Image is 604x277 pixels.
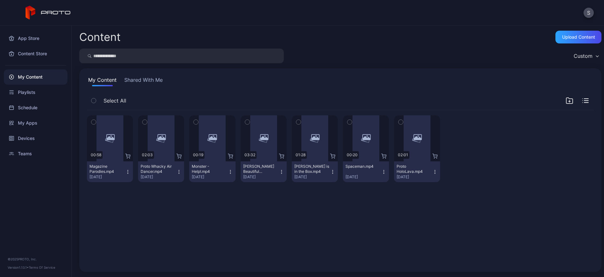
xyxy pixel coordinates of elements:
[192,164,227,174] div: Monster - Help!.mp4
[141,174,176,180] div: [DATE]
[4,69,67,85] a: My Content
[397,164,432,174] div: Proto HoloLava.mp4
[192,174,228,180] div: [DATE]
[4,31,67,46] a: App Store
[89,164,125,174] div: Magazine Parodies.mp4
[394,161,440,182] button: Proto HoloLava.mp4[DATE]
[345,174,381,180] div: [DATE]
[397,174,432,180] div: [DATE]
[4,146,67,161] a: Teams
[294,164,329,174] div: Howie Mandel is in the Box.mp4
[104,97,126,104] span: Select All
[89,174,125,180] div: [DATE]
[555,31,601,43] button: Upload Content
[570,49,601,63] button: Custom
[189,161,235,182] button: Monster - Help!.mp4[DATE]
[141,164,176,174] div: Proto Whacky Air Dancer.mp4
[8,257,64,262] div: © 2025 PROTO, Inc.
[87,76,118,86] button: My Content
[4,46,67,61] a: Content Store
[87,161,133,182] button: Magazine Parodies.mp4[DATE]
[243,164,278,174] div: Billy Morrison's Beautiful Disaster.mp4
[4,115,67,131] a: My Apps
[79,32,120,42] div: Content
[294,174,330,180] div: [DATE]
[138,161,184,182] button: Proto Whacky Air Dancer.mp4[DATE]
[241,161,287,182] button: [PERSON_NAME] Beautiful Disaster.mp4[DATE]
[4,100,67,115] a: Schedule
[562,35,595,40] div: Upload Content
[123,76,164,86] button: Shared With Me
[584,8,594,18] button: S
[8,265,29,269] span: Version 1.13.1 •
[574,53,592,59] div: Custom
[29,265,55,269] a: Terms Of Service
[292,161,338,182] button: [PERSON_NAME] is in the Box.mp4[DATE]
[4,85,67,100] a: Playlists
[243,174,279,180] div: [DATE]
[343,161,389,182] button: Spaceman.mp4[DATE]
[345,164,381,169] div: Spaceman.mp4
[4,131,67,146] a: Devices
